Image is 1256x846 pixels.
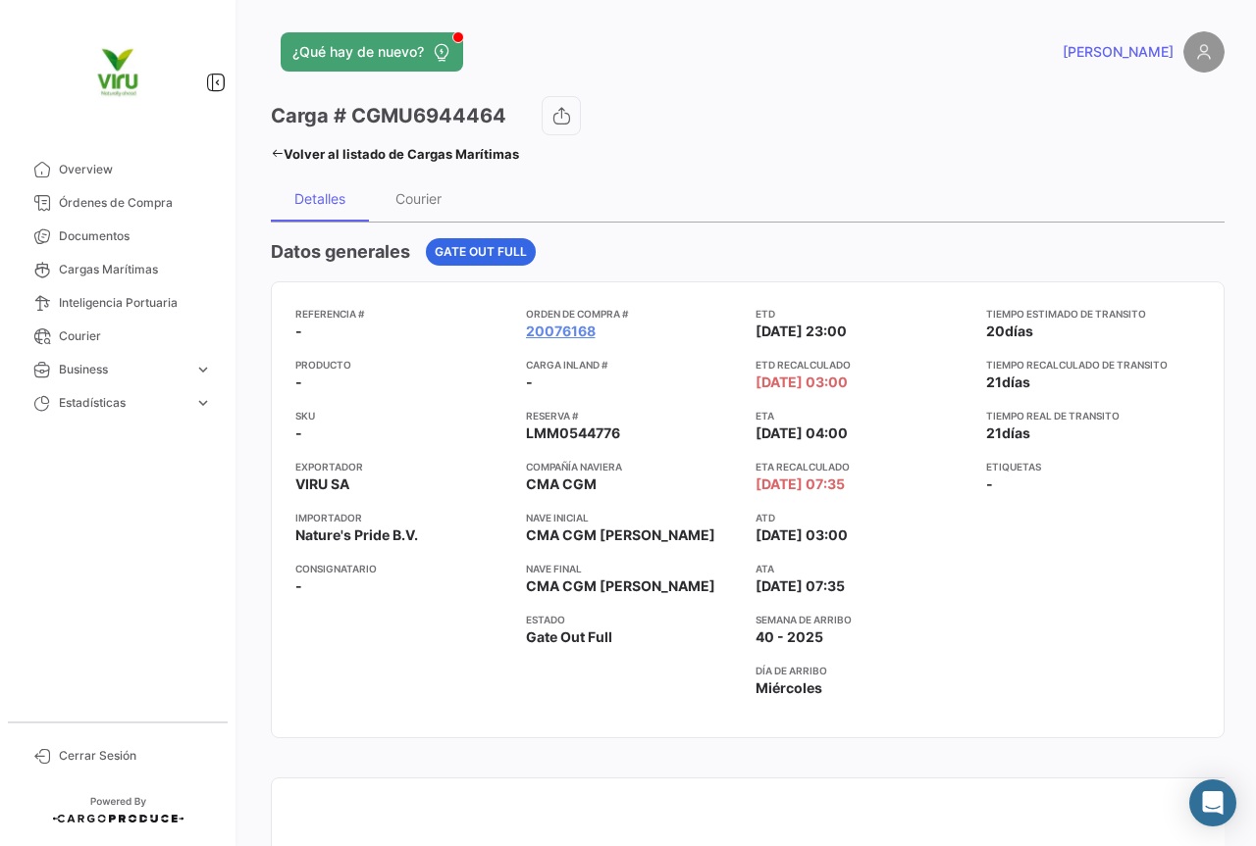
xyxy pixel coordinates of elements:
[756,373,848,392] span: [DATE] 03:00
[526,373,533,392] span: -
[295,408,510,423] app-card-info-title: SKU
[292,42,424,62] span: ¿Qué hay de nuevo?
[16,153,220,186] a: Overview
[59,161,212,178] span: Overview
[756,627,823,647] span: 40 - 2025
[59,194,212,212] span: Órdenes de Compra
[295,322,302,341] span: -
[756,357,970,373] app-card-info-title: ETD Recalculado
[16,253,220,286] a: Cargas Marítimas
[1063,42,1174,62] span: [PERSON_NAME]
[295,576,302,596] span: -
[526,357,741,373] app-card-info-title: Carga inland #
[986,306,1201,322] app-card-info-title: Tiempo estimado de transito
[16,286,220,320] a: Inteligencia Portuaria
[194,361,212,378] span: expand_more
[271,238,410,266] h4: Datos generales
[295,423,302,443] span: -
[986,424,1002,441] span: 21
[526,408,741,423] app-card-info-title: Reserva #
[271,140,519,168] a: Volver al listado de Cargas Marítimas
[756,678,822,698] span: Miércoles
[1002,373,1030,390] span: días
[526,576,715,596] span: CMA CGM [PERSON_NAME]
[295,373,302,392] span: -
[59,261,212,278] span: Cargas Marítimas
[756,510,970,525] app-card-info-title: ATD
[756,474,845,494] span: [DATE] 07:35
[526,612,741,627] app-card-info-title: Estado
[59,294,212,312] span: Inteligencia Portuaria
[295,525,418,545] span: Nature's Pride B.V.
[526,627,612,647] span: Gate Out Full
[526,510,741,525] app-card-info-title: Nave inicial
[986,459,1201,474] app-card-info-title: Etiquetas
[1005,323,1033,339] span: días
[1183,31,1225,73] img: placeholder-user.png
[295,474,349,494] span: VIRU SA
[756,459,970,474] app-card-info-title: ETA Recalculado
[986,408,1201,423] app-card-info-title: Tiempo real de transito
[16,320,220,353] a: Courier
[756,576,845,596] span: [DATE] 07:35
[1189,779,1236,826] div: Abrir Intercom Messenger
[756,663,970,678] app-card-info-title: Día de Arribo
[435,243,527,261] span: Gate Out Full
[295,459,510,474] app-card-info-title: Exportador
[986,474,993,494] span: -
[69,24,167,122] img: viru.png
[986,373,1002,390] span: 21
[526,474,597,494] span: CMA CGM
[59,227,212,245] span: Documentos
[756,612,970,627] app-card-info-title: Semana de Arribo
[16,220,220,253] a: Documentos
[986,323,1005,339] span: 20
[295,510,510,525] app-card-info-title: Importador
[16,186,220,220] a: Órdenes de Compra
[756,561,970,576] app-card-info-title: ATA
[281,32,463,72] button: ¿Qué hay de nuevo?
[1002,424,1030,441] span: días
[526,561,741,576] app-card-info-title: Nave final
[756,408,970,423] app-card-info-title: ETA
[526,322,596,341] a: 20076168
[756,306,970,322] app-card-info-title: ETD
[756,423,848,443] span: [DATE] 04:00
[395,190,442,207] div: Courier
[59,394,186,412] span: Estadísticas
[526,459,741,474] app-card-info-title: Compañía naviera
[526,306,741,322] app-card-info-title: Orden de Compra #
[59,361,186,378] span: Business
[271,102,506,129] h3: Carga # CGMU6944464
[756,525,848,545] span: [DATE] 03:00
[194,394,212,412] span: expand_more
[756,322,847,341] span: [DATE] 23:00
[59,747,212,765] span: Cerrar Sesión
[295,561,510,576] app-card-info-title: Consignatario
[294,190,345,207] div: Detalles
[526,423,620,443] span: LMM0544776
[295,306,510,322] app-card-info-title: Referencia #
[295,357,510,373] app-card-info-title: Producto
[59,327,212,345] span: Courier
[526,525,715,545] span: CMA CGM [PERSON_NAME]
[986,357,1201,373] app-card-info-title: Tiempo recalculado de transito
